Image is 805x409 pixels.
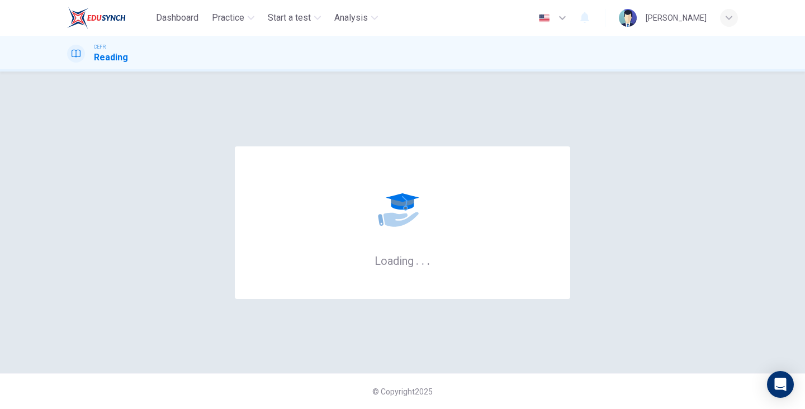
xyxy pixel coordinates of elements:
[268,11,311,25] span: Start a test
[156,11,198,25] span: Dashboard
[767,371,794,398] div: Open Intercom Messenger
[537,14,551,22] img: en
[646,11,707,25] div: [PERSON_NAME]
[151,8,203,28] button: Dashboard
[94,43,106,51] span: CEFR
[212,11,244,25] span: Practice
[427,250,430,269] h6: .
[67,7,126,29] img: EduSynch logo
[375,253,430,268] h6: Loading
[421,250,425,269] h6: .
[415,250,419,269] h6: .
[330,8,382,28] button: Analysis
[334,11,368,25] span: Analysis
[372,387,433,396] span: © Copyright 2025
[619,9,637,27] img: Profile picture
[263,8,325,28] button: Start a test
[94,51,128,64] h1: Reading
[67,7,151,29] a: EduSynch logo
[207,8,259,28] button: Practice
